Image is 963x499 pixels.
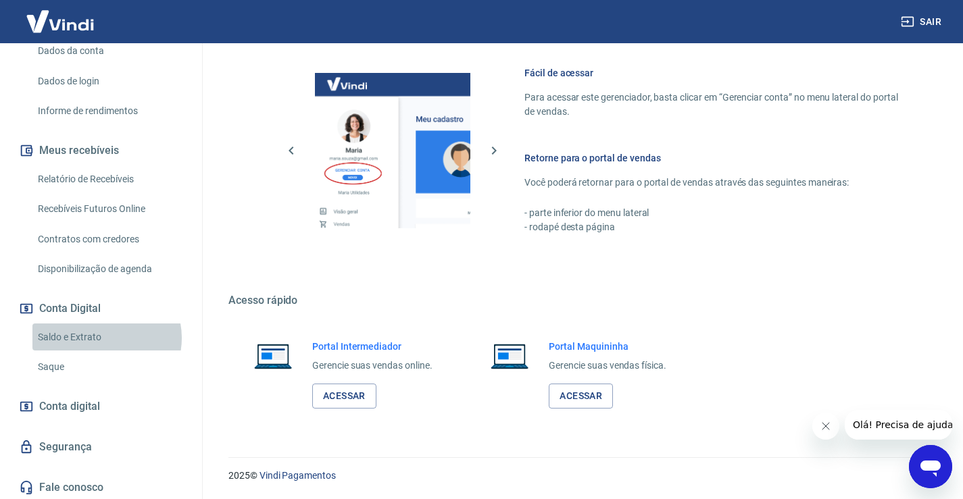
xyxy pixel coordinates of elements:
[32,353,186,381] a: Saque
[32,37,186,65] a: Dados da conta
[16,1,104,42] img: Vindi
[524,176,898,190] p: Você poderá retornar para o portal de vendas através das seguintes maneiras:
[16,294,186,323] button: Conta Digital
[312,359,433,373] p: Gerencie suas vendas online.
[228,294,931,307] h5: Acesso rápido
[16,432,186,462] a: Segurança
[32,323,186,351] a: Saldo e Extrato
[32,195,186,223] a: Recebíveis Futuros Online
[312,340,433,353] h6: Portal Intermediador
[524,151,898,165] h6: Retorne para o portal de vendas
[16,136,186,165] button: Meus recebíveis
[524,66,898,80] h6: Fácil de acessar
[549,359,666,373] p: Gerencie suas vendas física.
[32,165,186,193] a: Relatório de Recebíveis
[32,255,186,283] a: Disponibilização de agenda
[898,9,947,34] button: Sair
[909,445,952,488] iframe: Botão para abrir a janela de mensagens
[39,397,100,416] span: Conta digital
[8,9,114,20] span: Olá! Precisa de ajuda?
[315,73,470,228] img: Imagem da dashboard mostrando o botão de gerenciar conta na sidebar no lado esquerdo
[549,340,666,353] h6: Portal Maquininha
[312,384,376,409] a: Acessar
[32,226,186,253] a: Contratos com credores
[245,340,301,372] img: Imagem de um notebook aberto
[549,384,613,409] a: Acessar
[524,220,898,234] p: - rodapé desta página
[524,206,898,220] p: - parte inferior do menu lateral
[32,97,186,125] a: Informe de rendimentos
[260,470,336,481] a: Vindi Pagamentos
[228,469,931,483] p: 2025 ©
[16,392,186,421] a: Conta digital
[845,410,952,440] iframe: Mensagem da empresa
[812,413,839,440] iframe: Fechar mensagem
[32,68,186,95] a: Dados de login
[481,340,538,372] img: Imagem de um notebook aberto
[524,90,898,119] p: Para acessar este gerenciador, basta clicar em “Gerenciar conta” no menu lateral do portal de ven...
